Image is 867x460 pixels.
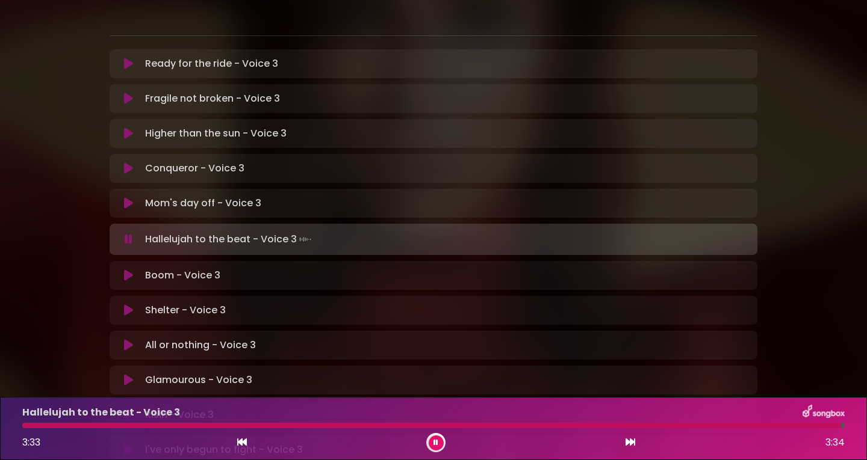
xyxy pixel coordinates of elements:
p: Mom's day off - Voice 3 [145,196,261,210]
p: Fragile not broken - Voice 3 [145,91,280,106]
p: Hallelujah to the beat - Voice 3 [22,405,180,420]
span: 3:33 [22,435,40,449]
img: songbox-logo-white.png [803,405,845,420]
p: Ready for the ride - Voice 3 [145,57,278,71]
p: Glamourous - Voice 3 [145,373,252,387]
p: All or nothing - Voice 3 [145,338,256,352]
p: Boom - Voice 3 [145,268,220,283]
p: Shelter - Voice 3 [145,303,226,317]
span: 3:34 [825,435,845,450]
p: Higher than the sun - Voice 3 [145,126,287,141]
p: Conqueror - Voice 3 [145,161,244,176]
img: waveform4.gif [297,231,314,248]
p: Hallelujah to the beat - Voice 3 [145,231,314,248]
